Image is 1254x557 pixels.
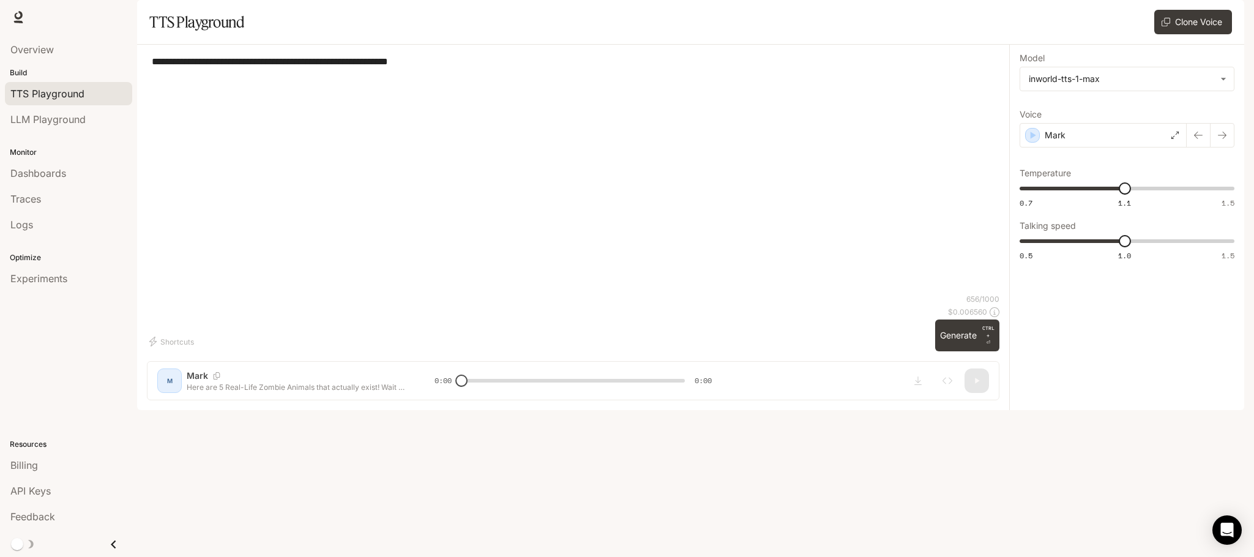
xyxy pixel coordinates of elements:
button: Shortcuts [147,332,199,351]
div: inworld-tts-1-max [1020,67,1234,91]
p: Voice [1020,110,1042,119]
p: CTRL + [982,324,995,339]
button: Clone Voice [1154,10,1232,34]
span: 1.0 [1118,250,1131,261]
span: 1.5 [1222,198,1234,208]
div: inworld-tts-1-max [1029,73,1214,85]
p: $ 0.006560 [948,307,987,317]
span: 0.5 [1020,250,1032,261]
div: Open Intercom Messenger [1212,515,1242,545]
span: 1.5 [1222,250,1234,261]
p: Temperature [1020,169,1071,178]
p: Talking speed [1020,222,1076,230]
button: GenerateCTRL +⏎ [935,320,999,351]
span: 0.7 [1020,198,1032,208]
h1: TTS Playground [149,10,244,34]
p: Mark [1045,129,1066,141]
p: ⏎ [982,324,995,346]
span: 1.1 [1118,198,1131,208]
p: Model [1020,54,1045,62]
